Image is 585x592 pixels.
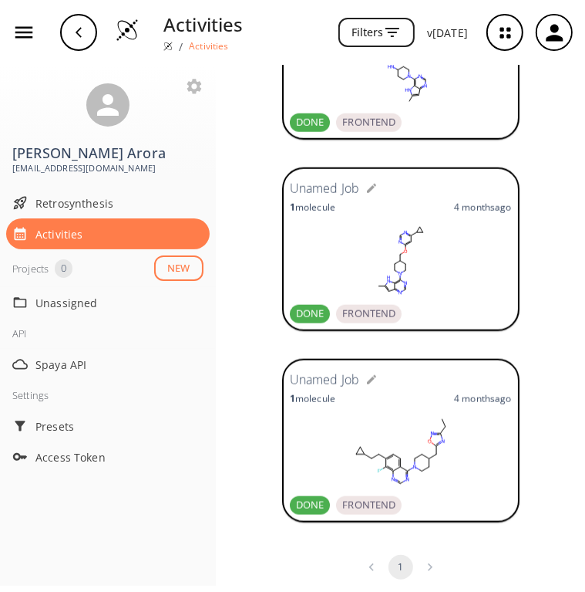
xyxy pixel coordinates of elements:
a: Unamed Job1molecule4 monthsagoDONEFRONTEND [282,359,519,526]
p: Activities [163,11,244,39]
span: [EMAIL_ADDRESS][DOMAIN_NAME] [12,161,203,175]
div: Spaya API [6,349,210,380]
span: 0 [55,261,72,276]
div: Access Token [6,441,210,472]
button: NEW [154,255,203,281]
p: v [DATE] [427,25,468,41]
div: Retrosynthesis [6,188,210,218]
h6: Unamed Job [290,370,360,391]
span: Unassigned [35,295,203,311]
div: Projects [12,259,49,278]
li: / [179,39,183,55]
div: Presets [6,411,210,441]
h6: Unamed Job [290,179,360,199]
span: Spaya API [35,357,203,373]
p: 4 months ago [454,392,512,405]
strong: 1 [290,201,295,214]
strong: 1 [290,392,295,405]
span: Access Token [35,449,203,465]
img: Logo Spaya [116,19,139,42]
button: Filters [338,18,415,48]
span: FRONTEND [336,306,402,322]
a: Unamed Job1molecule4 monthsagoDONEFRONTEND [282,167,519,334]
span: DONE [290,306,331,322]
span: DONE [290,498,331,513]
svg: O(CC1CCN(c2ncnc3cc(C)[nH]c23)CC1)c1ncnc(C2CC2)c1 [290,222,512,299]
span: FRONTEND [336,115,402,130]
p: 4 months ago [454,201,512,214]
nav: pagination navigation [357,555,445,580]
span: DONE [290,115,331,130]
img: Spaya logo [163,42,173,51]
div: Activities [6,218,210,249]
p: molecule [290,392,335,405]
span: Activities [35,226,203,242]
div: Unassigned [6,287,210,318]
button: page 1 [388,555,413,580]
span: Retrosynthesis [35,195,203,211]
span: Presets [35,418,203,435]
svg: Fc1c(CCC2CC2)ccc2c(N3CCC(Cc4onc(CC)n4)CC3)ncnc12 [290,413,512,490]
p: Activities [189,39,229,52]
span: FRONTEND [336,498,402,513]
svg: O=C(NC1CCN(c2ncnc3cc(C)[nH]c23)CC1)c1ncnc(C2CC2)c1 [290,30,512,107]
p: molecule [290,201,335,214]
h3: [PERSON_NAME] Arora [12,145,203,161]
